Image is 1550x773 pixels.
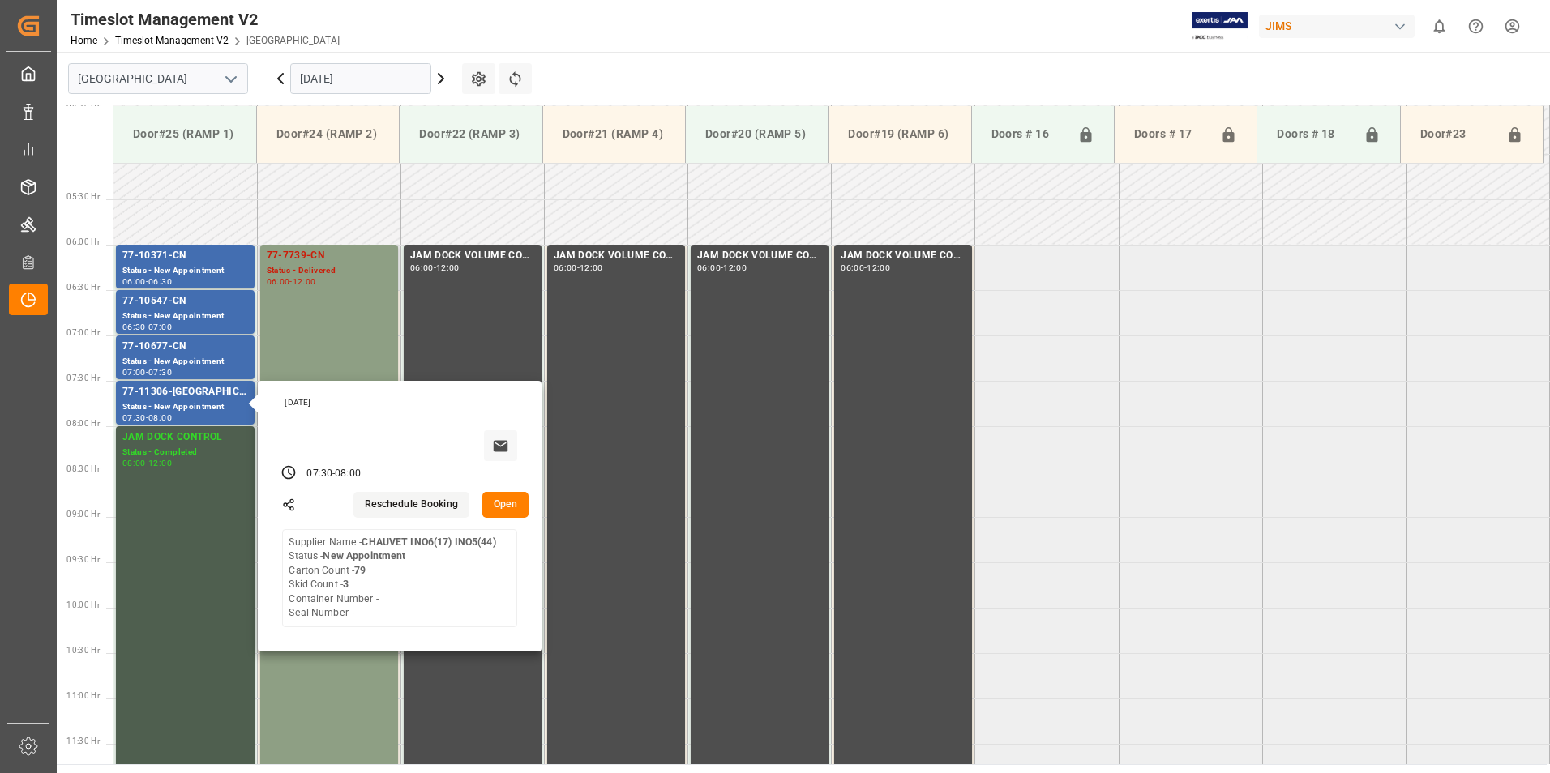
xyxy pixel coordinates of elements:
[148,278,172,285] div: 06:30
[66,237,100,246] span: 06:00 Hr
[697,264,721,271] div: 06:00
[267,278,290,285] div: 06:00
[556,119,672,149] div: Door#21 (RAMP 4)
[721,264,723,271] div: -
[122,400,248,414] div: Status - New Appointment
[66,283,100,292] span: 06:30 Hr
[353,492,469,518] button: Reschedule Booking
[436,264,460,271] div: 12:00
[267,264,392,278] div: Status - Delivered
[267,248,392,264] div: 77-7739-CN
[723,264,747,271] div: 12:00
[66,737,100,745] span: 11:30 Hr
[841,248,966,264] div: JAM DOCK VOLUME CONTROL
[290,63,431,94] input: DD.MM.YYYY
[985,119,1071,150] div: Doors # 16
[122,248,248,264] div: 77-10371-CN
[122,339,248,355] div: 77-10677-CN
[66,192,100,201] span: 05:30 Hr
[66,464,100,473] span: 08:30 Hr
[66,510,100,519] span: 09:00 Hr
[122,355,248,369] div: Status - New Appointment
[148,369,172,376] div: 07:30
[410,248,535,264] div: JAM DOCK VOLUME CONTROL
[1259,11,1421,41] button: JIMS
[270,119,386,149] div: Door#24 (RAMP 2)
[71,35,97,46] a: Home
[122,446,248,459] div: Status - Completed
[1458,8,1494,45] button: Help Center
[580,264,603,271] div: 12:00
[66,374,100,382] span: 07:30 Hr
[343,579,349,590] b: 3
[146,323,148,331] div: -
[122,323,146,331] div: 06:30
[699,119,815,149] div: Door#20 (RAMP 5)
[122,264,248,278] div: Status - New Appointment
[122,384,248,400] div: 77-11306-[GEOGRAPHIC_DATA]
[122,369,146,376] div: 07:00
[115,35,229,46] a: Timeslot Management V2
[841,119,957,149] div: Door#19 (RAMP 6)
[66,419,100,428] span: 08:00 Hr
[122,414,146,421] div: 07:30
[332,467,335,481] div: -
[482,492,529,518] button: Open
[1270,119,1356,150] div: Doors # 18
[122,310,248,323] div: Status - New Appointment
[434,264,436,271] div: -
[554,248,679,264] div: JAM DOCK VOLUME CONTROL
[146,459,148,467] div: -
[306,467,332,481] div: 07:30
[66,646,100,655] span: 10:30 Hr
[293,278,316,285] div: 12:00
[122,293,248,310] div: 77-10547-CN
[354,565,366,576] b: 79
[864,264,867,271] div: -
[66,555,100,564] span: 09:30 Hr
[66,328,100,337] span: 07:00 Hr
[1421,8,1458,45] button: show 0 new notifications
[362,536,495,548] b: CHAUVET INO6(17) INO5(44)
[146,414,148,421] div: -
[279,397,524,408] div: [DATE]
[410,264,434,271] div: 06:00
[146,278,148,285] div: -
[1128,119,1214,150] div: Doors # 17
[323,550,405,562] b: New Appointment
[289,536,495,621] div: Supplier Name - Status - Carton Count - Skid Count - Container Number - Seal Number -
[122,429,248,446] div: JAM DOCK CONTROL
[71,7,340,32] div: Timeslot Management V2
[697,248,822,264] div: JAM DOCK VOLUME CONTROL
[122,459,146,467] div: 08:00
[413,119,529,149] div: Door#22 (RAMP 3)
[867,264,890,271] div: 12:00
[126,119,243,149] div: Door#25 (RAMP 1)
[146,369,148,376] div: -
[554,264,577,271] div: 06:00
[289,278,292,285] div: -
[66,691,100,700] span: 11:00 Hr
[68,63,248,94] input: Type to search/select
[148,459,172,467] div: 12:00
[335,467,361,481] div: 08:00
[148,323,172,331] div: 07:00
[1414,119,1500,150] div: Door#23
[66,600,100,609] span: 10:00 Hr
[841,264,864,271] div: 06:00
[1192,12,1248,41] img: Exertis%20JAM%20-%20Email%20Logo.jpg_1722504956.jpg
[122,278,146,285] div: 06:00
[218,66,242,92] button: open menu
[1259,15,1415,38] div: JIMS
[148,414,172,421] div: 08:00
[577,264,580,271] div: -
